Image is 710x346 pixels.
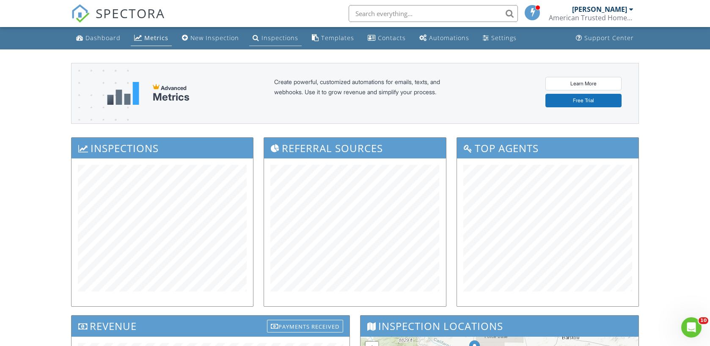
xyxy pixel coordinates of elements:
a: Metrics [131,30,172,46]
div: Automations [429,34,469,42]
a: Payments Received [267,318,343,332]
img: metrics-aadfce2e17a16c02574e7fc40e4d6b8174baaf19895a402c862ea781aae8ef5b.svg [107,82,139,105]
div: [PERSON_NAME] [572,5,627,14]
h3: Referral Sources [264,138,446,158]
iframe: Intercom live chat [681,317,702,338]
a: Free Trial [545,94,622,107]
a: Contacts [364,30,409,46]
a: Settings [479,30,520,46]
div: American Trusted Home Inspections [549,14,633,22]
a: Inspections [249,30,302,46]
img: The Best Home Inspection Software - Spectora [71,4,90,23]
a: Support Center [572,30,637,46]
a: Templates [308,30,358,46]
div: Metrics [153,91,190,103]
div: Metrics [144,34,168,42]
span: SPECTORA [96,4,165,22]
div: Inspections [261,34,298,42]
input: Search everything... [349,5,518,22]
h3: Inspections [72,138,253,158]
a: Learn More [545,77,622,90]
div: Contacts [378,34,406,42]
img: advanced-banner-bg-f6ff0eecfa0ee76150a1dea9fec4b49f333892f74bc19f1b897a312d7a1b2ff3.png [72,63,129,157]
a: New Inspection [179,30,242,46]
div: New Inspection [190,34,239,42]
div: Support Center [584,34,634,42]
h3: Inspection Locations [361,316,638,336]
h3: Top Agents [457,138,638,158]
div: Templates [321,34,354,42]
a: Dashboard [73,30,124,46]
div: Dashboard [85,34,121,42]
a: Automations (Basic) [416,30,473,46]
a: SPECTORA [71,11,165,29]
div: Create powerful, customized automations for emails, texts, and webhooks. Use it to grow revenue a... [274,77,460,110]
span: 10 [699,317,708,324]
div: Settings [491,34,517,42]
span: Advanced [161,84,187,91]
h3: Revenue [72,316,349,336]
div: Payments Received [267,320,343,332]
